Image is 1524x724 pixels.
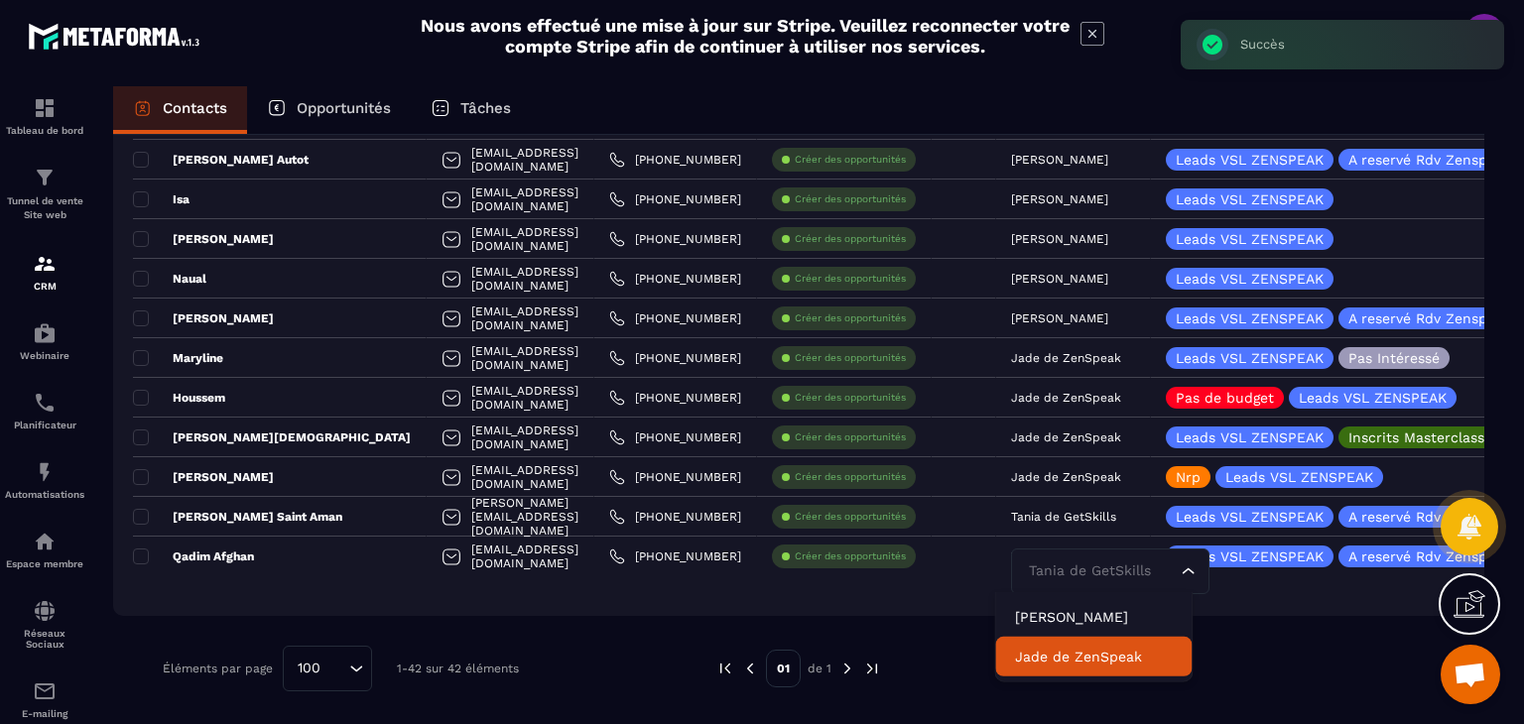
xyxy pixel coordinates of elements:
p: Leads VSL ZENSPEAK [1176,232,1324,246]
p: [PERSON_NAME] Autot [133,152,309,168]
p: Leads VSL ZENSPEAK [1176,272,1324,286]
a: formationformationCRM [5,237,84,306]
p: Pas Intéressé [1348,351,1440,365]
img: formation [33,252,57,276]
p: Leads VSL ZENSPEAK [1225,470,1373,484]
p: Jeanne BARONNAT [1015,607,1172,627]
img: logo [28,18,206,55]
p: Nrp [1176,470,1201,484]
img: next [863,660,881,677]
img: formation [33,166,57,189]
p: de 1 [808,661,831,676]
p: Houssem [133,390,225,406]
a: formationformationTableau de bord [5,81,84,151]
p: Isa [133,191,190,207]
p: Créer des opportunités [795,192,906,206]
p: Créer des opportunités [795,272,906,286]
p: Leads VSL ZENSPEAK [1176,311,1324,325]
a: Opportunités [247,86,411,134]
p: 01 [766,650,801,687]
img: email [33,679,57,703]
p: [PERSON_NAME] [133,310,274,326]
p: Pas de budget [1176,391,1274,405]
p: Leads VSL ZENSPEAK [1176,351,1324,365]
a: Tâches [411,86,531,134]
p: Éléments par page [163,662,273,675]
p: Créer des opportunités [795,232,906,246]
p: Créer des opportunités [795,153,906,167]
p: [PERSON_NAME] [133,469,274,485]
p: Leads VSL ZENSPEAK [1176,510,1324,524]
img: scheduler [33,391,57,415]
a: [PHONE_NUMBER] [609,231,741,247]
p: A reservé Rdv Zenspeak [1348,549,1511,563]
p: [PERSON_NAME] [133,231,274,247]
p: Maryline [133,350,223,366]
img: automations [33,460,57,484]
p: [PERSON_NAME] Saint Aman [133,509,342,525]
a: automationsautomationsAutomatisations [5,445,84,515]
a: [PHONE_NUMBER] [609,429,741,445]
p: Réseaux Sociaux [5,628,84,650]
div: Ouvrir le chat [1441,645,1500,704]
div: Search for option [1011,548,1209,594]
input: Search for option [1024,560,1177,582]
p: Jade de ZenSpeak [1011,430,1121,444]
a: [PHONE_NUMBER] [609,509,741,525]
p: A reservé Rdv Zenspeak [1348,153,1511,167]
a: [PHONE_NUMBER] [609,191,741,207]
p: A reservé Rdv Zenspeak [1348,311,1511,325]
p: [PERSON_NAME][DEMOGRAPHIC_DATA] [133,429,411,445]
p: Tunnel de vente Site web [5,194,84,222]
p: Espace membre [5,558,84,569]
img: automations [33,321,57,345]
p: Jade de ZenSpeak [1011,470,1121,484]
a: [PHONE_NUMBER] [609,350,741,366]
h2: Nous avons effectué une mise à jour sur Stripe. Veuillez reconnecter votre compte Stripe afin de ... [420,15,1071,57]
p: [PERSON_NAME] [1011,311,1108,325]
p: Tania de GetSkills [1011,510,1116,524]
p: Webinaire [5,350,84,361]
img: prev [716,660,734,677]
img: automations [33,530,57,553]
a: [PHONE_NUMBER] [609,548,741,564]
p: Leads VSL ZENSPEAK [1176,549,1324,563]
a: [PHONE_NUMBER] [609,469,741,485]
p: Jade de ZenSpeak [1011,391,1121,405]
p: Opportunités [297,99,391,117]
p: Leads VSL ZENSPEAK [1176,192,1324,206]
p: Tâches [460,99,511,117]
p: E-mailing [5,708,84,719]
img: next [838,660,856,677]
p: Inscrits Masterclass [1348,430,1484,444]
p: Automatisations [5,489,84,500]
a: [PHONE_NUMBER] [609,390,741,406]
p: Naual [133,271,206,287]
a: [PHONE_NUMBER] [609,271,741,287]
p: CRM [5,281,84,292]
span: 100 [291,658,327,679]
p: [PERSON_NAME] [1011,272,1108,286]
p: Qadim Afghan [133,548,254,564]
p: Leads VSL ZENSPEAK [1299,391,1447,405]
p: 1-42 sur 42 éléments [397,662,519,675]
p: Jade de ZenSpeak [1011,351,1121,365]
p: Créer des opportunités [795,510,906,524]
img: prev [741,660,759,677]
a: schedulerschedulerPlanificateur [5,376,84,445]
div: Search for option [283,646,372,691]
p: Créer des opportunités [795,311,906,325]
a: Contacts [113,86,247,134]
p: Tableau de bord [5,125,84,136]
a: formationformationTunnel de vente Site web [5,151,84,237]
a: social-networksocial-networkRéseaux Sociaux [5,584,84,664]
a: automationsautomationsWebinaire [5,306,84,376]
p: Créer des opportunités [795,430,906,444]
p: [PERSON_NAME] [1011,192,1108,206]
p: [PERSON_NAME] [1011,153,1108,167]
p: Créer des opportunités [795,549,906,563]
a: [PHONE_NUMBER] [609,152,741,168]
p: Planificateur [5,420,84,430]
p: A reservé Rdv Zenspeak [1348,510,1511,524]
input: Search for option [327,658,344,679]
